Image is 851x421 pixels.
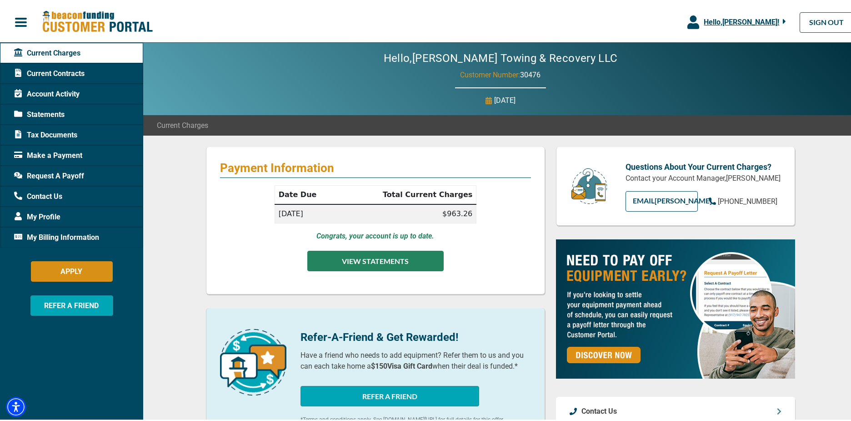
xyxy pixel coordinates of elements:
[31,259,113,280] button: APPLY
[14,169,84,180] span: Request A Payoff
[42,9,153,32] img: Beacon Funding Customer Portal Logo
[275,203,339,222] td: [DATE]
[556,238,795,377] img: payoff-ad-px.jpg
[461,69,521,77] span: Customer Number:
[371,360,432,369] b: $150 Visa Gift Card
[494,93,516,104] p: [DATE]
[356,50,645,63] h2: Hello, [PERSON_NAME] Towing & Recovery LLC
[14,107,65,118] span: Statements
[14,87,80,98] span: Account Activity
[626,171,781,182] p: Contact your Account Manager, [PERSON_NAME]
[339,184,476,203] th: Total Current Charges
[569,166,610,203] img: customer-service.png
[14,46,80,57] span: Current Charges
[30,294,113,314] button: REFER A FRIEND
[275,184,339,203] th: Date Due
[14,230,99,241] span: My Billing Information
[14,148,82,159] span: Make a Payment
[300,348,531,370] p: Have a friend who needs to add equipment? Refer them to us and you can each take home a when thei...
[14,66,85,77] span: Current Contracts
[521,69,541,77] span: 30476
[14,189,62,200] span: Contact Us
[709,194,777,205] a: [PHONE_NUMBER]
[14,128,77,139] span: Tax Documents
[307,249,444,269] button: VIEW STATEMENTS
[220,159,531,173] p: Payment Information
[626,159,781,171] p: Questions About Your Current Charges?
[157,118,208,129] span: Current Charges
[339,203,476,222] td: $963.26
[300,327,531,344] p: Refer-A-Friend & Get Rewarded!
[626,189,698,210] a: EMAIL[PERSON_NAME]
[300,384,479,405] button: REFER A FRIEND
[581,404,617,415] p: Contact Us
[6,395,26,415] div: Accessibility Menu
[718,195,777,204] span: [PHONE_NUMBER]
[317,229,435,240] p: Congrats, your account is up to date.
[220,327,286,394] img: refer-a-friend-icon.png
[704,16,779,25] span: Hello, [PERSON_NAME] !
[14,210,60,221] span: My Profile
